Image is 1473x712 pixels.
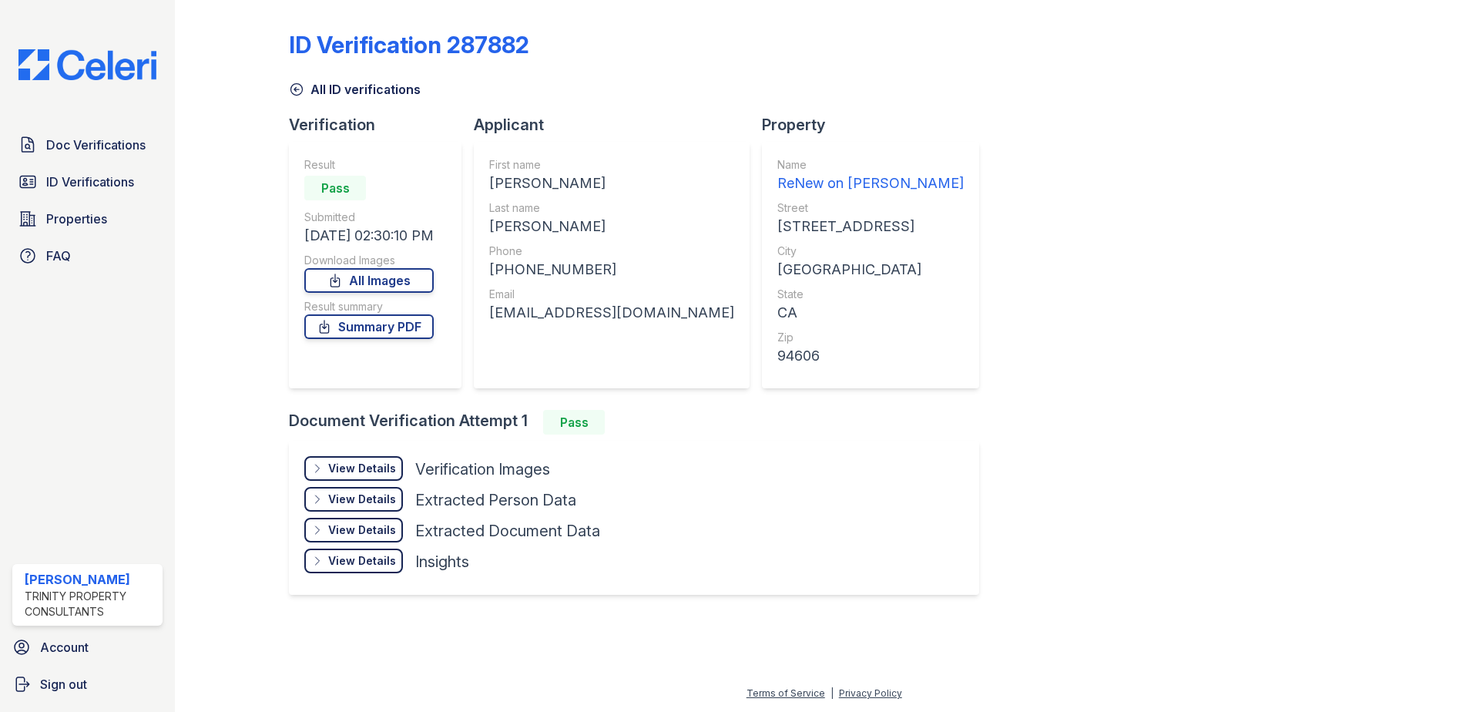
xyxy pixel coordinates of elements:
[6,632,169,663] a: Account
[304,176,366,200] div: Pass
[489,302,734,324] div: [EMAIL_ADDRESS][DOMAIN_NAME]
[777,243,964,259] div: City
[304,210,434,225] div: Submitted
[304,225,434,247] div: [DATE] 02:30:10 PM
[489,157,734,173] div: First name
[777,157,964,173] div: Name
[46,247,71,265] span: FAQ
[304,314,434,339] a: Summary PDF
[489,173,734,194] div: [PERSON_NAME]
[46,136,146,154] span: Doc Verifications
[415,551,469,573] div: Insights
[304,157,434,173] div: Result
[328,492,396,507] div: View Details
[6,669,169,700] a: Sign out
[777,216,964,237] div: [STREET_ADDRESS]
[415,489,576,511] div: Extracted Person Data
[489,216,734,237] div: [PERSON_NAME]
[12,240,163,271] a: FAQ
[25,570,156,589] div: [PERSON_NAME]
[777,200,964,216] div: Street
[46,173,134,191] span: ID Verifications
[777,330,964,345] div: Zip
[777,302,964,324] div: CA
[289,114,474,136] div: Verification
[415,458,550,480] div: Verification Images
[328,461,396,476] div: View Details
[543,410,605,435] div: Pass
[12,166,163,197] a: ID Verifications
[304,268,434,293] a: All Images
[777,157,964,194] a: Name ReNew on [PERSON_NAME]
[489,200,734,216] div: Last name
[777,173,964,194] div: ReNew on [PERSON_NAME]
[777,345,964,367] div: 94606
[747,687,825,699] a: Terms of Service
[777,259,964,280] div: [GEOGRAPHIC_DATA]
[489,287,734,302] div: Email
[12,129,163,160] a: Doc Verifications
[25,589,156,620] div: Trinity Property Consultants
[489,243,734,259] div: Phone
[762,114,992,136] div: Property
[289,80,421,99] a: All ID verifications
[328,553,396,569] div: View Details
[777,287,964,302] div: State
[46,210,107,228] span: Properties
[830,687,834,699] div: |
[839,687,902,699] a: Privacy Policy
[40,638,89,657] span: Account
[289,410,992,435] div: Document Verification Attempt 1
[304,253,434,268] div: Download Images
[289,31,529,59] div: ID Verification 287882
[489,259,734,280] div: [PHONE_NUMBER]
[12,203,163,234] a: Properties
[40,675,87,694] span: Sign out
[415,520,600,542] div: Extracted Document Data
[328,522,396,538] div: View Details
[474,114,762,136] div: Applicant
[304,299,434,314] div: Result summary
[6,49,169,80] img: CE_Logo_Blue-a8612792a0a2168367f1c8372b55b34899dd931a85d93a1a3d3e32e68fde9ad4.png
